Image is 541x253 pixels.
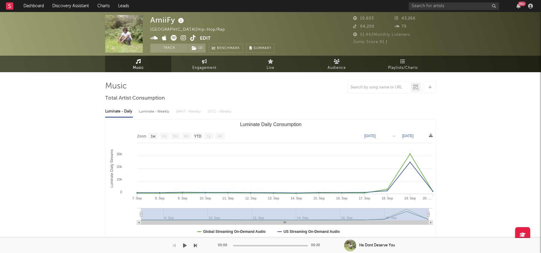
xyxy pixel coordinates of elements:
span: Engagement [192,64,216,72]
a: Music [105,56,171,72]
span: ( 2 ) [188,44,206,53]
text: 7. Sep [132,196,142,200]
input: Search by song name or URL [347,85,411,90]
button: (2) [188,44,206,53]
text: 20. … [423,196,431,200]
span: Live [267,64,274,72]
text: 1m [162,134,167,138]
span: Benchmark [217,45,240,52]
div: 00:20 [311,242,323,249]
a: Audience [304,56,370,72]
button: Track [150,44,188,53]
text: 6m [184,134,189,138]
div: 99 + [518,2,526,6]
div: [GEOGRAPHIC_DATA] | Hip-Hop/Rap [150,26,232,33]
text: [DATE] [364,134,376,138]
text: 8. Sep [155,196,165,200]
text: 30k [117,152,122,156]
a: Engagement [171,56,237,72]
text: 10. Sep [200,196,211,200]
span: Audience [328,64,346,72]
text: 18. Sep [382,196,393,200]
a: Benchmark [209,44,243,53]
text: 19. Sep [404,196,416,200]
input: Search for artists [409,2,499,10]
span: Total Artist Consumption [105,95,165,102]
span: 79 [395,25,407,29]
a: Playlists/Charts [370,56,436,72]
span: 94,200 [353,25,374,29]
text: YTD [194,134,201,138]
span: Jump Score: 81.1 [353,40,388,44]
span: Summary [254,47,271,50]
a: Live [237,56,304,72]
div: Luminate - Weekly [139,106,170,117]
div: 00:00 [218,242,230,249]
svg: Luminate Daily Consumption [105,119,436,240]
text: Global Streaming On-Demand Audio [203,230,266,234]
button: Edit [200,35,211,42]
div: AmiiFy [150,15,185,25]
text: Luminate Daily Streams [110,149,114,187]
text: 1y [207,134,211,138]
div: He Dont Deserve You [359,243,395,248]
text: 14. Sep [291,196,302,200]
text: [DATE] [402,134,414,138]
text: Zoom [137,134,146,138]
text: 20k [117,165,122,168]
span: Playlists/Charts [388,64,418,72]
text: 3m [173,134,178,138]
text: 16. Sep [336,196,347,200]
text: 0 [120,190,122,194]
text: 17. Sep [359,196,370,200]
text: 11. Sep [222,196,234,200]
button: Summary [246,44,275,53]
text: 12. Sep [245,196,257,200]
span: 43,266 [395,17,416,20]
text: US Streaming On-Demand Audio [283,230,340,234]
text: 15. Sep [313,196,325,200]
text: → [392,134,396,138]
text: 10k [117,177,122,181]
button: 99+ [516,4,521,8]
span: 19,603 [353,17,374,20]
text: 9. Sep [178,196,187,200]
text: 13. Sep [268,196,279,200]
text: 1w [151,134,156,138]
span: Music [133,64,144,72]
text: All [218,134,222,138]
text: Luminate Daily Consumption [240,122,302,127]
span: 51,442 Monthly Listeners [353,33,410,37]
div: Luminate - Daily [105,106,133,117]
